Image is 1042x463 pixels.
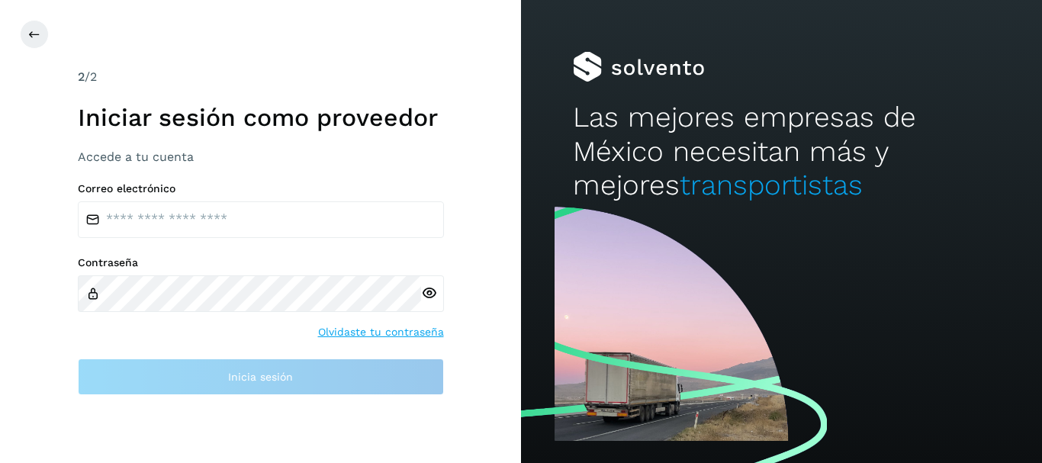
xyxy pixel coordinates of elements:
label: Contraseña [78,256,444,269]
button: Inicia sesión [78,359,444,395]
span: Inicia sesión [228,371,293,382]
label: Correo electrónico [78,182,444,195]
span: 2 [78,69,85,84]
h1: Iniciar sesión como proveedor [78,103,444,132]
a: Olvidaste tu contraseña [318,324,444,340]
h3: Accede a tu cuenta [78,150,444,164]
div: /2 [78,68,444,86]
span: transportistas [680,169,863,201]
h2: Las mejores empresas de México necesitan más y mejores [573,101,989,202]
